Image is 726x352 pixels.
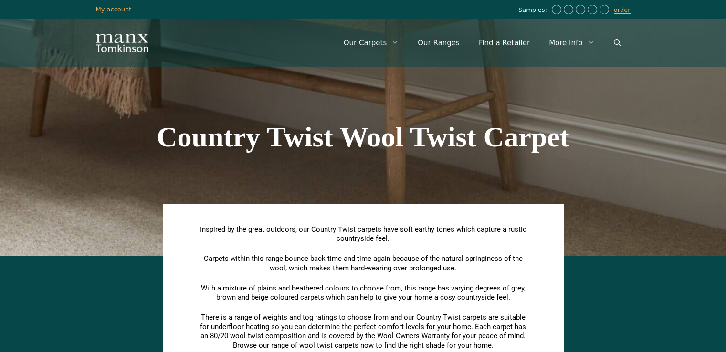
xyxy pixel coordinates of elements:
[199,313,528,350] p: There is a range of weights and tog ratings to choose from and our Country Twist carpets are suit...
[518,6,549,14] span: Samples:
[204,254,523,272] span: Carpets within this range bounce back time and time again because of the natural springiness of t...
[408,29,469,57] a: Our Ranges
[96,34,148,52] img: Manx Tomkinson
[96,123,631,151] h1: Country Twist Wool Twist Carpet
[334,29,631,57] nav: Primary
[614,6,631,14] a: order
[604,29,631,57] a: Open Search Bar
[334,29,409,57] a: Our Carpets
[201,284,526,302] span: With a mixture of plains and heathered colours to choose from, this range has varying degrees of ...
[469,29,539,57] a: Find a Retailer
[96,6,132,13] a: My account
[200,225,526,243] span: Inspired by the great outdoors, our Country Twist carpets have soft earthy tones which capture a ...
[539,29,604,57] a: More Info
